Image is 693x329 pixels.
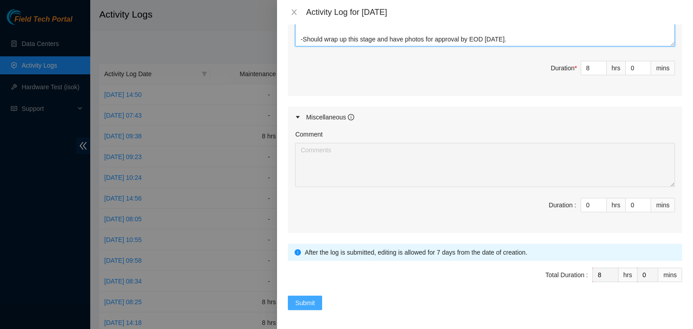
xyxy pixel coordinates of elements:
div: Activity Log for [DATE] [306,7,682,17]
div: hrs [607,198,626,212]
span: info-circle [295,249,301,256]
div: After the log is submitted, editing is allowed for 7 days from the date of creation. [305,247,675,257]
span: caret-right [295,114,300,120]
textarea: Comment [295,143,675,187]
button: Close [288,8,300,17]
div: hrs [619,268,638,282]
label: Comment [295,129,323,139]
div: Duration [551,63,577,73]
div: mins [651,61,675,75]
div: mins [651,198,675,212]
textarea: Comment [295,2,675,46]
div: Duration : [549,200,576,210]
button: Submit [288,296,322,310]
span: Submit [295,298,315,308]
span: close [291,9,298,16]
span: info-circle [348,114,354,120]
div: mins [658,268,682,282]
div: hrs [607,61,626,75]
div: Miscellaneous [306,112,354,122]
div: Miscellaneous info-circle [288,107,682,128]
div: Total Duration : [545,270,588,280]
